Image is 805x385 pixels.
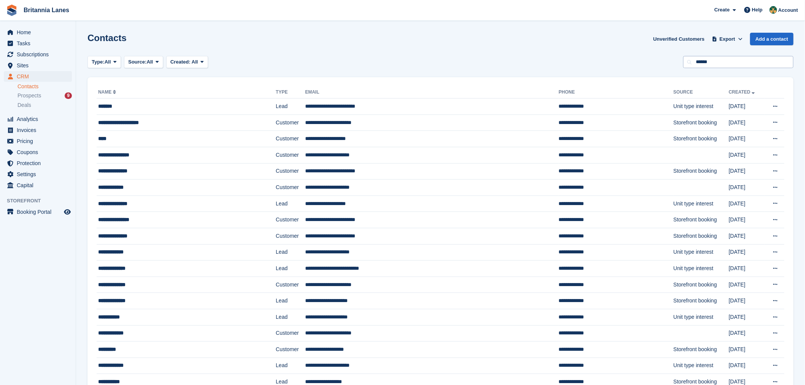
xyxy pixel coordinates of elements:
[105,58,111,66] span: All
[673,261,729,277] td: Unit type interest
[276,163,305,180] td: Customer
[673,86,729,99] th: Source
[7,197,76,205] span: Storefront
[729,261,764,277] td: [DATE]
[276,147,305,163] td: Customer
[729,342,764,358] td: [DATE]
[17,83,72,90] a: Contacts
[4,114,72,124] a: menu
[673,309,729,325] td: Unit type interest
[21,4,72,16] a: Britannia Lanes
[276,358,305,374] td: Lead
[673,293,729,309] td: Storefront booking
[17,207,62,217] span: Booking Portal
[17,92,72,100] a: Prospects 9
[729,277,764,293] td: [DATE]
[17,71,62,82] span: CRM
[673,277,729,293] td: Storefront booking
[65,92,72,99] div: 9
[63,207,72,216] a: Preview store
[276,86,305,99] th: Type
[17,114,62,124] span: Analytics
[4,125,72,135] a: menu
[276,309,305,325] td: Lead
[17,92,41,99] span: Prospects
[750,33,794,45] a: Add a contact
[4,207,72,217] a: menu
[729,89,757,95] a: Created
[559,86,674,99] th: Phone
[17,136,62,146] span: Pricing
[276,180,305,196] td: Customer
[673,163,729,180] td: Storefront booking
[17,60,62,71] span: Sites
[98,89,118,95] a: Name
[673,212,729,228] td: Storefront booking
[17,101,72,109] a: Deals
[276,342,305,358] td: Customer
[4,147,72,157] a: menu
[714,6,730,14] span: Create
[720,35,735,43] span: Export
[276,131,305,147] td: Customer
[128,58,146,66] span: Source:
[650,33,708,45] a: Unverified Customers
[87,33,127,43] h1: Contacts
[4,158,72,169] a: menu
[170,59,191,65] span: Created:
[17,38,62,49] span: Tasks
[729,358,764,374] td: [DATE]
[17,180,62,191] span: Capital
[4,180,72,191] a: menu
[124,56,163,68] button: Source: All
[192,59,198,65] span: All
[4,136,72,146] a: menu
[166,56,208,68] button: Created: All
[147,58,153,66] span: All
[276,212,305,228] td: Customer
[729,131,764,147] td: [DATE]
[729,99,764,115] td: [DATE]
[17,27,62,38] span: Home
[17,125,62,135] span: Invoices
[673,115,729,131] td: Storefront booking
[729,212,764,228] td: [DATE]
[276,244,305,261] td: Lead
[276,325,305,342] td: Customer
[276,293,305,309] td: Lead
[276,99,305,115] td: Lead
[729,325,764,342] td: [DATE]
[276,115,305,131] td: Customer
[729,147,764,163] td: [DATE]
[305,86,559,99] th: Email
[17,49,62,60] span: Subscriptions
[673,196,729,212] td: Unit type interest
[17,169,62,180] span: Settings
[729,293,764,309] td: [DATE]
[729,309,764,325] td: [DATE]
[276,228,305,244] td: Customer
[673,228,729,244] td: Storefront booking
[87,56,121,68] button: Type: All
[17,102,31,109] span: Deals
[673,99,729,115] td: Unit type interest
[729,163,764,180] td: [DATE]
[711,33,744,45] button: Export
[92,58,105,66] span: Type:
[673,342,729,358] td: Storefront booking
[729,228,764,244] td: [DATE]
[17,147,62,157] span: Coupons
[276,261,305,277] td: Lead
[729,244,764,261] td: [DATE]
[770,6,777,14] img: Nathan Kellow
[673,131,729,147] td: Storefront booking
[4,38,72,49] a: menu
[729,115,764,131] td: [DATE]
[729,196,764,212] td: [DATE]
[673,358,729,374] td: Unit type interest
[729,180,764,196] td: [DATE]
[276,277,305,293] td: Customer
[752,6,763,14] span: Help
[673,244,729,261] td: Unit type interest
[6,5,17,16] img: stora-icon-8386f47178a22dfd0bd8f6a31ec36ba5ce8667c1dd55bd0f319d3a0aa187defe.svg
